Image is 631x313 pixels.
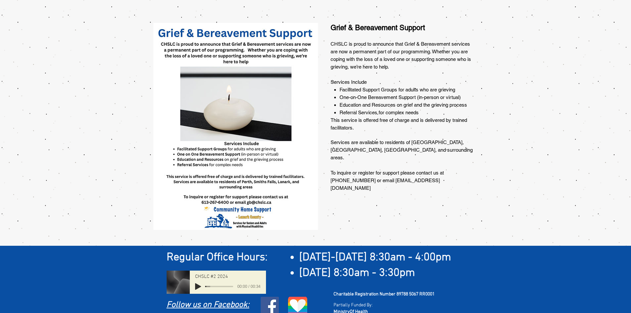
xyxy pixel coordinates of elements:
a: Follow us on Facebook: [167,300,249,310]
span: This service is offered free of charge and is delivered by trained facilitators. [331,117,467,130]
span: Grief & Bereavement Support [331,24,425,32]
span: CHSLC is proud to announce that Grief & Bereavement services are now a permanent part of our prog... [331,41,471,70]
span: 00:00 / 00:34 [233,283,260,290]
span: [DATE]-[DATE] 8:30am - 4:00pm [299,251,451,264]
span: Education and Resources on grief and the grieving process [340,102,467,108]
img: G&B notice for events sandra fyfe.jpg [153,23,318,230]
span: CHSLC #2 2024 [195,274,228,279]
span: Regular Office Hours: [167,251,268,264]
span: Services Include [331,79,367,85]
span: To inquire or register for support please contact us at [PHONE_NUMBER] or email [EMAIL_ADDRESS][D... [331,170,444,191]
span: Referral Services for complex needs [340,110,419,115]
span: Facilitated Support Groups for adults who are grieving [340,87,455,92]
h2: ​ [167,250,470,266]
button: Play [195,283,201,290]
span: [DATE] 8:30am - 3:30pm [299,266,415,280]
span: Services are available to residents of [GEOGRAPHIC_DATA], [GEOGRAPHIC_DATA], [GEOGRAPHIC_DATA], a... [331,139,473,160]
span: One-on-One Bereavement Support (in-person or virtual) [340,94,461,100]
span: Charitable Registration Number 89788 5067 RR0001 [334,291,435,297]
span: Partially Funded By: [334,302,373,308]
